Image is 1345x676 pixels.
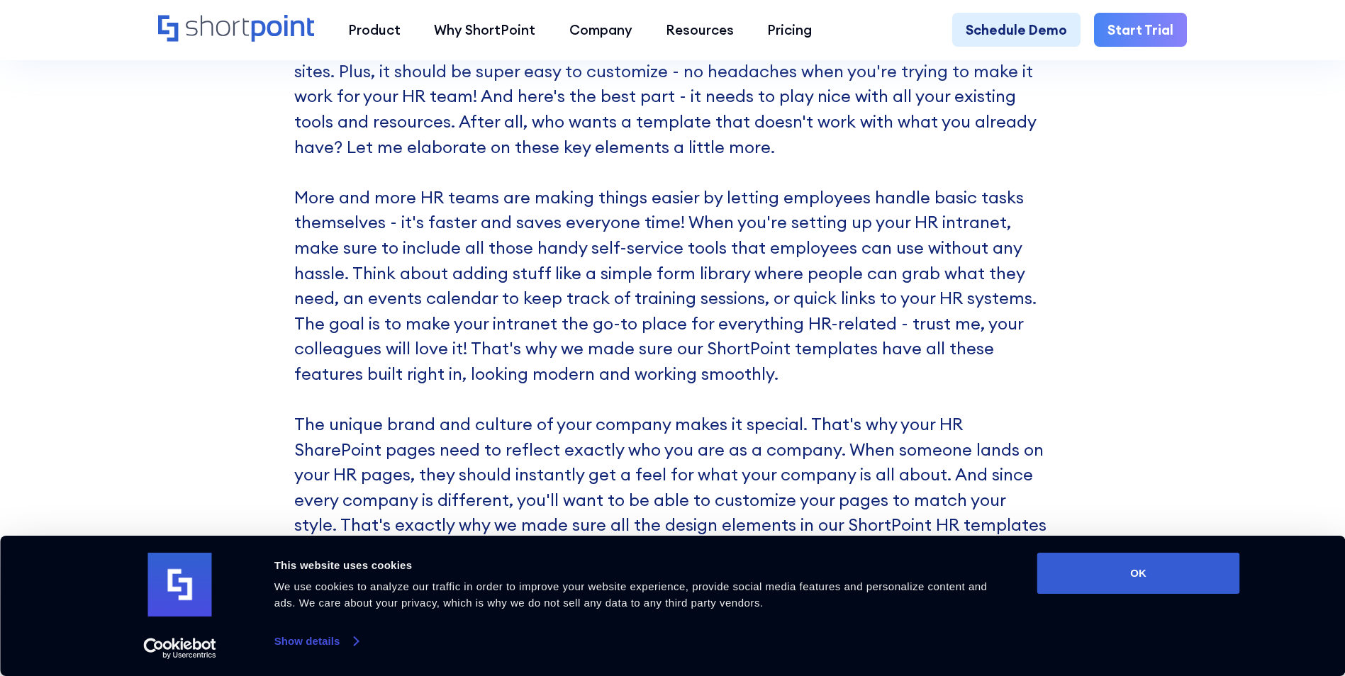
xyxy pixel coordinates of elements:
a: Resources [649,13,750,46]
a: Show details [274,631,358,652]
div: This website uses cookies [274,557,1005,574]
a: Why ShortPoint [418,13,552,46]
a: Schedule Demo [952,13,1081,46]
div: Pricing [767,20,812,40]
a: Company [552,13,649,46]
img: logo [148,553,212,616]
span: We use cookies to analyze our traffic in order to improve your website experience, provide social... [274,580,988,609]
a: Home [158,15,315,44]
a: Product [331,13,417,46]
div: Company [569,20,632,40]
a: Usercentrics Cookiebot - opens in a new window [118,638,242,659]
button: OK [1037,553,1240,594]
div: Why ShortPoint [434,20,535,40]
a: Start Trial [1094,13,1187,46]
a: Pricing [751,13,829,46]
div: Resources [666,20,734,40]
div: Product [348,20,401,40]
